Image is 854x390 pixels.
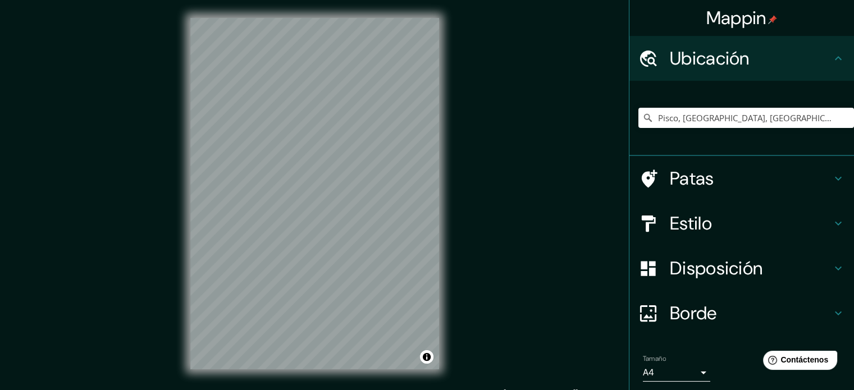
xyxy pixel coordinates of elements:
[754,346,842,378] iframe: Lanzador de widgets de ayuda
[670,167,714,190] font: Patas
[629,246,854,291] div: Disposición
[643,364,710,382] div: A4
[670,47,750,70] font: Ubicación
[420,350,433,364] button: Activar o desactivar atribución
[670,256,762,280] font: Disposición
[670,212,712,235] font: Estilo
[629,36,854,81] div: Ubicación
[643,366,654,378] font: A4
[190,18,439,369] canvas: Mapa
[768,15,777,24] img: pin-icon.png
[629,201,854,246] div: Estilo
[670,301,717,325] font: Borde
[638,108,854,128] input: Elige tu ciudad o zona
[706,6,766,30] font: Mappin
[643,354,666,363] font: Tamaño
[629,291,854,336] div: Borde
[629,156,854,201] div: Patas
